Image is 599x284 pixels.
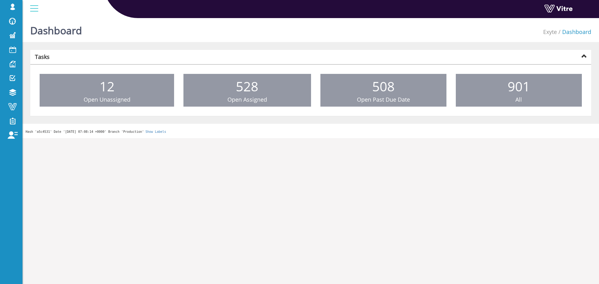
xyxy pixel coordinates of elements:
[183,74,311,107] a: 528 Open Assigned
[40,74,174,107] a: 12 Open Unassigned
[320,74,446,107] a: 508 Open Past Due Date
[543,28,557,36] a: Exyte
[35,53,50,60] strong: Tasks
[100,77,114,95] span: 12
[26,130,144,133] span: Hash 'a5c4531' Date '[DATE] 07:08:14 +0000' Branch 'Production'
[30,16,82,42] h1: Dashboard
[456,74,582,107] a: 901 All
[145,130,166,133] a: Show Labels
[84,96,130,103] span: Open Unassigned
[357,96,410,103] span: Open Past Due Date
[515,96,522,103] span: All
[372,77,395,95] span: 508
[508,77,530,95] span: 901
[227,96,267,103] span: Open Assigned
[557,28,591,36] li: Dashboard
[236,77,258,95] span: 528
